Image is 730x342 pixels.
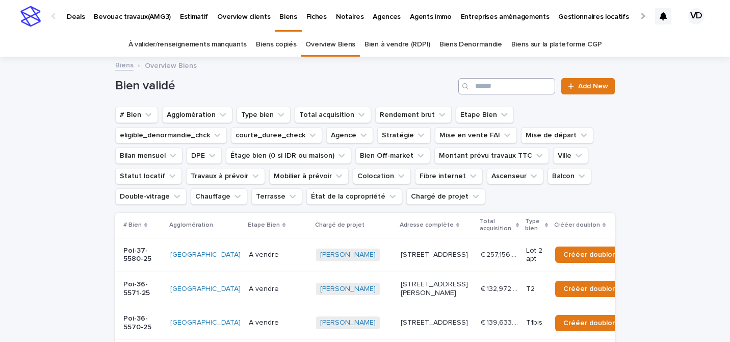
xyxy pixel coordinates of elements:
[547,168,591,184] button: Balcon
[555,315,624,331] a: Crééer doublon
[415,168,483,184] button: Fibre internet
[401,280,473,298] p: [STREET_ADDRESS][PERSON_NAME]
[187,148,222,164] button: DPE
[400,219,454,231] p: Adresse complète
[401,251,473,259] p: [STREET_ADDRESS]
[123,314,162,332] p: Poi-36-5570-25
[525,216,542,235] p: Type bien
[435,127,517,143] button: Mise en vente FAI
[162,107,232,123] button: Agglomération
[553,148,588,164] button: Ville
[169,219,213,231] p: Agglomération
[353,168,411,184] button: Colocation
[578,83,608,90] span: Add New
[115,188,187,205] button: Double-vitrage
[128,33,247,57] a: À valider/renseignements manquants
[186,168,265,184] button: Travaux à prévoir
[249,251,308,259] p: A vendre
[249,285,308,294] p: A vendre
[511,33,602,57] a: Biens sur la plateforme CGP
[305,33,355,57] a: Overview Biens
[521,127,593,143] button: Mise de départ
[20,6,41,27] img: stacker-logo-s-only.png
[256,33,296,57] a: Biens copiés
[115,127,227,143] button: eligible_denormandie_chck
[295,107,371,123] button: Total acquisition
[226,148,351,164] button: Étage bien (0 si IDR ou maison)
[320,319,376,327] a: [PERSON_NAME]
[170,319,241,327] a: [GEOGRAPHIC_DATA]
[458,78,555,94] input: Search
[439,33,502,57] a: Biens Denormandie
[401,319,473,327] p: [STREET_ADDRESS]
[115,59,134,70] a: Biens
[115,148,182,164] button: Bilan mensuel
[115,107,158,123] button: # Bien
[326,127,373,143] button: Agence
[170,251,241,259] a: [GEOGRAPHIC_DATA]
[248,219,280,231] p: Etape Bien
[688,8,705,25] div: VD
[554,219,600,231] p: Crééer doublon
[320,285,376,294] a: [PERSON_NAME]
[251,188,302,205] button: Terrasse
[115,168,182,184] button: Statut locatif
[481,283,520,294] p: € 132,972.00
[555,247,624,263] a: Crééer doublon
[377,127,431,143] button: Stratégie
[406,188,485,205] button: Chargé de projet
[115,79,454,93] h1: Bien validé
[561,78,615,94] a: Add New
[145,59,197,70] p: Overview Biens
[563,320,616,327] span: Crééer doublon
[526,247,547,264] p: Lot 2 apt
[526,319,547,327] p: T1bis
[123,219,142,231] p: # Bien
[456,107,514,123] button: Etape Bien
[237,107,291,123] button: Type bien
[555,281,624,297] a: Crééer doublon
[320,251,376,259] a: [PERSON_NAME]
[526,285,547,294] p: T2
[115,238,679,272] tr: Poi-37-5580-25[GEOGRAPHIC_DATA] A vendre[PERSON_NAME] [STREET_ADDRESS]€ 257,156.00€ 257,156.00 Lo...
[480,216,513,235] p: Total acquisition
[231,127,322,143] button: courte_duree_check
[364,33,430,57] a: Bien à vendre (RDPI)
[123,247,162,264] p: Poi-37-5580-25
[487,168,543,184] button: Ascenseur
[170,285,241,294] a: [GEOGRAPHIC_DATA]
[123,280,162,298] p: Poi-36-5571-25
[249,319,308,327] p: A vendre
[115,272,679,306] tr: Poi-36-5571-25[GEOGRAPHIC_DATA] A vendre[PERSON_NAME] [STREET_ADDRESS][PERSON_NAME]€ 132,972.00€ ...
[434,148,549,164] button: Montant prévu travaux TTC
[315,219,364,231] p: Chargé de projet
[306,188,402,205] button: État de la copropriété
[481,316,520,327] p: € 139,633.00
[481,249,520,259] p: € 257,156.00
[563,285,616,292] span: Crééer doublon
[563,251,616,258] span: Crééer doublon
[115,306,679,340] tr: Poi-36-5570-25[GEOGRAPHIC_DATA] A vendre[PERSON_NAME] [STREET_ADDRESS]€ 139,633.00€ 139,633.00 T1...
[269,168,349,184] button: Mobilier à prévoir
[355,148,430,164] button: Bien Off-market
[191,188,247,205] button: Chauffage
[375,107,452,123] button: Rendement brut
